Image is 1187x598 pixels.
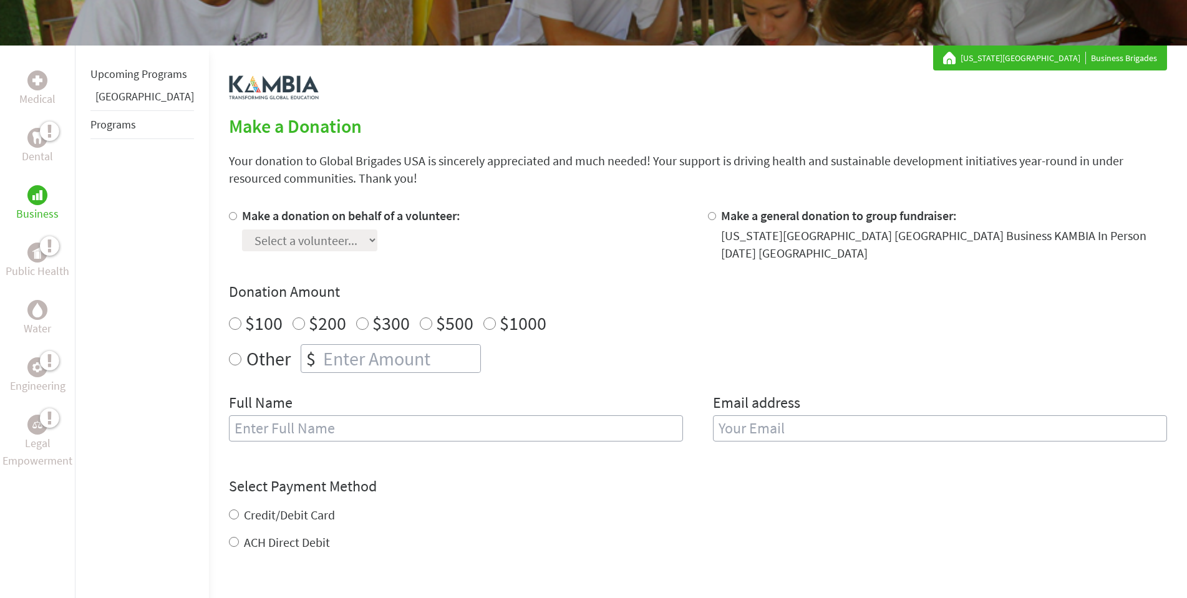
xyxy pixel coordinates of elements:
div: Water [27,300,47,320]
div: Business Brigades [943,52,1157,64]
div: Business [27,185,47,205]
a: [US_STATE][GEOGRAPHIC_DATA] [961,52,1086,64]
input: Your Email [713,415,1167,441]
img: Business [32,190,42,200]
a: [GEOGRAPHIC_DATA] [95,89,194,104]
label: Credit/Debit Card [244,507,335,523]
a: DentalDental [22,128,53,165]
li: Programs [90,110,194,139]
label: ACH Direct Debit [244,534,330,550]
label: Full Name [229,393,293,415]
input: Enter Full Name [229,415,683,441]
li: Upcoming Programs [90,60,194,88]
img: Water [32,302,42,317]
img: Legal Empowerment [32,421,42,428]
label: Other [246,344,291,373]
p: Medical [19,90,56,108]
label: Make a donation on behalf of a volunteer: [242,208,460,223]
p: Public Health [6,263,69,280]
a: Public HealthPublic Health [6,243,69,280]
h2: Make a Donation [229,115,1167,137]
label: Email address [713,393,800,415]
li: Panama [90,88,194,110]
p: Engineering [10,377,65,395]
a: WaterWater [24,300,51,337]
p: Your donation to Global Brigades USA is sincerely appreciated and much needed! Your support is dr... [229,152,1167,187]
div: Engineering [27,357,47,377]
a: EngineeringEngineering [10,357,65,395]
a: BusinessBusiness [16,185,59,223]
img: Dental [32,132,42,143]
a: Programs [90,117,136,132]
h4: Select Payment Method [229,476,1167,496]
div: $ [301,345,321,372]
label: $1000 [500,311,546,335]
img: Public Health [32,246,42,259]
p: Business [16,205,59,223]
img: logo-kambia.png [229,75,319,100]
label: Make a general donation to group fundraiser: [721,208,957,223]
h4: Donation Amount [229,282,1167,302]
input: Enter Amount [321,345,480,372]
div: Medical [27,70,47,90]
label: $500 [436,311,473,335]
a: Legal EmpowermentLegal Empowerment [2,415,72,470]
p: Legal Empowerment [2,435,72,470]
label: $200 [309,311,346,335]
p: Water [24,320,51,337]
p: Dental [22,148,53,165]
div: Dental [27,128,47,148]
div: Legal Empowerment [27,415,47,435]
img: Medical [32,75,42,85]
a: MedicalMedical [19,70,56,108]
a: Upcoming Programs [90,67,187,81]
div: [US_STATE][GEOGRAPHIC_DATA] [GEOGRAPHIC_DATA] Business KAMBIA In Person [DATE] [GEOGRAPHIC_DATA] [721,227,1167,262]
div: Public Health [27,243,47,263]
label: $100 [245,311,283,335]
img: Engineering [32,362,42,372]
label: $300 [372,311,410,335]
